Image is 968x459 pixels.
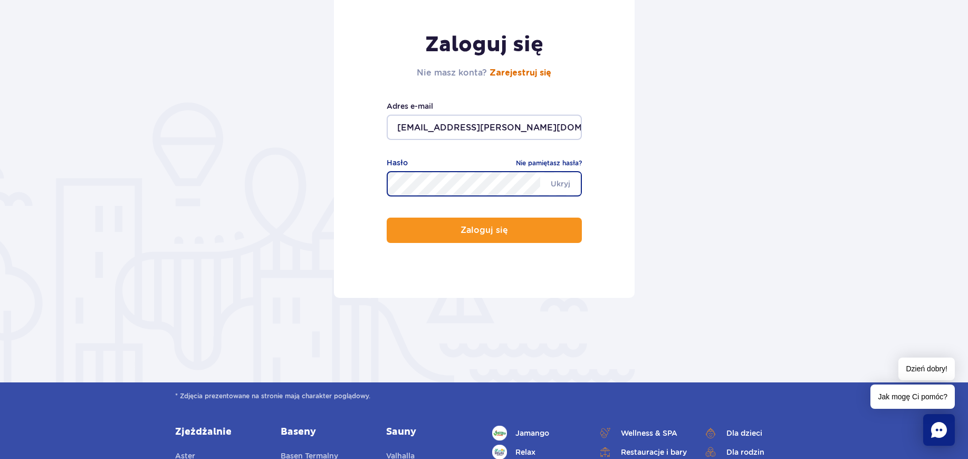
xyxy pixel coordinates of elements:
a: Zjeżdżalnie [175,426,265,438]
a: Zarejestruj się [490,69,551,77]
div: Chat [923,414,955,446]
h1: Zaloguj się [417,32,551,58]
a: Jamango [492,426,582,441]
span: Ukryj [540,173,581,195]
button: Zaloguj się [387,218,582,243]
span: Jamango [515,427,549,439]
a: Dla dzieci [703,426,793,441]
input: Wpisz swój adres e-mail [387,115,582,140]
label: Hasło [387,157,408,168]
span: * Zdjęcia prezentowane na stronie mają charakter poglądowy. [175,391,793,401]
p: Zaloguj się [461,226,508,235]
a: Sauny [386,426,476,438]
a: Wellness & SPA [598,426,687,441]
label: Adres e-mail [387,100,582,112]
span: Jak mogę Ci pomóc? [870,385,955,409]
span: Dzień dobry! [898,358,955,380]
a: Baseny [281,426,370,438]
h2: Nie masz konta? [417,67,551,79]
a: Nie pamiętasz hasła? [516,158,582,168]
span: Wellness & SPA [621,427,677,439]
